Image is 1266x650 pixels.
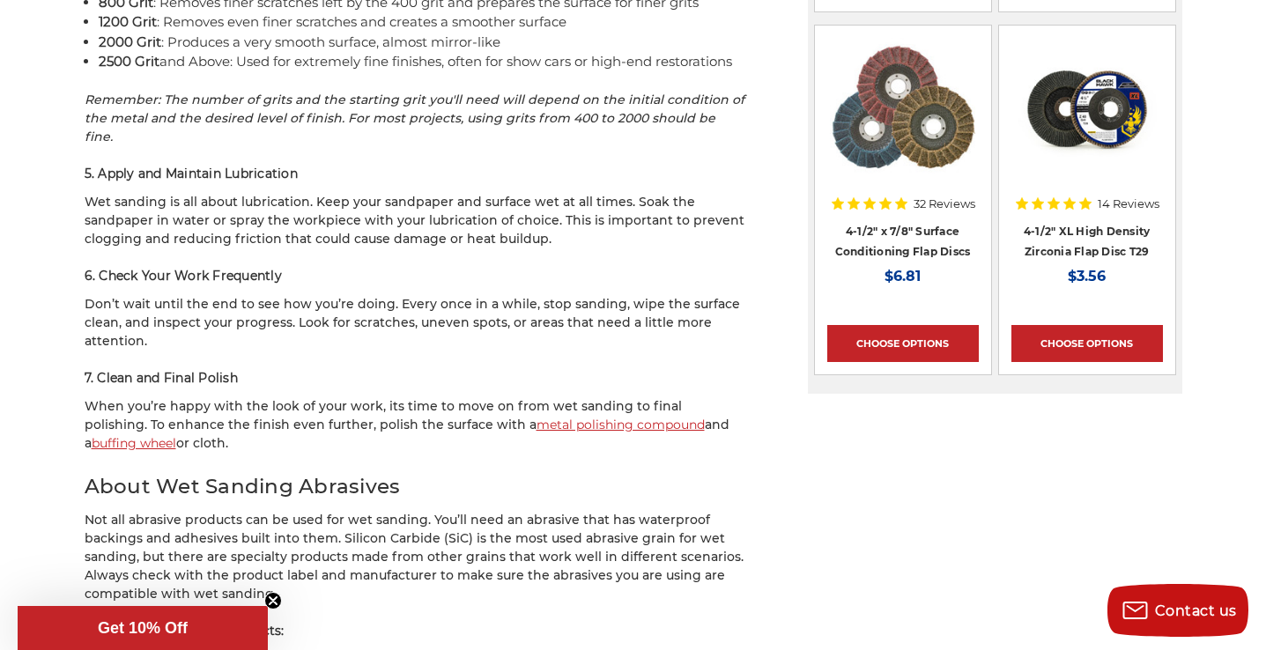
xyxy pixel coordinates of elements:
[537,417,705,432] a: metal polishing compound
[85,511,745,603] p: Not all abrasive products can be used for wet sanding. You’ll need an abrasive that has waterproo...
[1068,268,1106,284] span: $3.56
[827,325,979,362] a: Choose Options
[18,606,268,650] div: Get 10% OffClose teaser
[85,471,745,502] h2: About Wet Sanding Abrasives
[85,268,282,284] strong: 6. Check Your Work Frequently
[99,53,159,70] strong: 2500 Grit
[99,52,745,72] li: and Above: Used for extremely fine finishes, often for show cars or high-end restorations
[1107,584,1248,637] button: Contact us
[85,397,745,453] p: When you’re happy with the look of your work, its time to move on from wet sanding to final polis...
[835,225,971,258] a: 4-1/2" x 7/8" Surface Conditioning Flap Discs
[914,198,975,210] span: 32 Reviews
[92,435,176,451] a: buffing wheel
[830,38,974,179] img: Scotch brite flap discs
[85,92,744,144] em: Remember: The number of grits and the starting grit you'll need will depend on the initial condit...
[1011,38,1163,189] a: 4-1/2" XL High Density Zirconia Flap Disc T29
[827,38,979,189] a: Scotch brite flap discs
[264,592,282,609] button: Close teaser
[99,13,157,30] strong: 1200 Grit
[99,12,745,33] li: : Removes even finer scratches and creates a smoother surface
[1024,225,1151,258] a: 4-1/2" XL High Density Zirconia Flap Disc T29
[1017,38,1158,179] img: 4-1/2" XL High Density Zirconia Flap Disc T29
[1011,325,1163,362] a: Choose Options
[99,33,161,50] strong: 2000 Grit
[99,33,745,53] li: : Produces a very smooth surface, almost mirror-like
[1155,602,1237,619] span: Contact us
[85,166,298,181] strong: 5. Apply and Maintain Lubrication
[85,193,745,248] p: Wet sanding is all about lubrication. Keep your sandpaper and surface wet at all times. Soak the ...
[85,370,238,386] strong: 7. Clean and Final Polish
[85,295,745,351] p: Don’t wait until the end to see how you’re doing. Every once in a while, stop sanding, wipe the s...
[1098,198,1159,210] span: 14 Reviews
[98,619,188,637] span: Get 10% Off
[885,268,921,284] span: $6.81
